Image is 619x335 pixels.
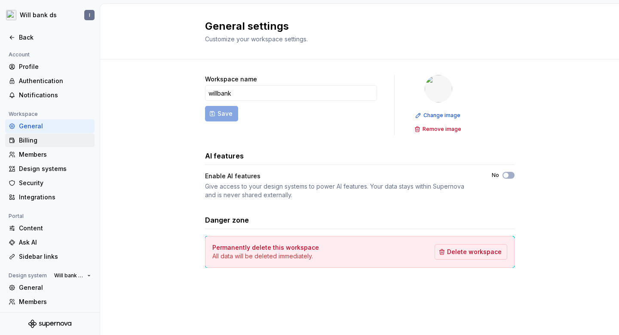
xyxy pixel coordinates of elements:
[19,91,91,99] div: Notifications
[435,244,507,260] button: Delete workspace
[5,211,27,221] div: Portal
[19,283,91,292] div: General
[19,252,91,261] div: Sidebar links
[19,164,91,173] div: Design systems
[19,298,91,306] div: Members
[19,193,91,202] div: Integrations
[89,12,90,19] div: I
[5,109,41,119] div: Workspace
[205,182,476,199] div: Give access to your design systems to power AI features. Your data stays within Supernova and is ...
[5,88,95,102] a: Notifications
[5,236,95,249] a: Ask AI
[19,77,91,85] div: Authentication
[205,151,244,161] h3: AI features
[5,250,95,264] a: Sidebar links
[19,136,91,145] div: Billing
[20,11,57,19] div: Will bank ds
[5,295,95,309] a: Members
[412,123,465,135] button: Remove image
[205,35,308,43] span: Customize your workspace settings.
[205,19,504,33] h2: General settings
[5,119,95,133] a: General
[5,162,95,176] a: Design systems
[205,75,257,84] label: Workspace name
[423,126,461,133] span: Remove image
[19,33,91,42] div: Back
[54,272,84,279] span: Will bank ds
[6,10,16,20] img: 5ef8224e-fd7a-45c0-8e66-56d3552b678a.png
[2,6,98,25] button: Will bank dsI
[5,133,95,147] a: Billing
[5,270,50,281] div: Design system
[19,122,91,130] div: General
[5,50,33,60] div: Account
[212,252,319,261] p: All data will be deleted immediately.
[5,190,95,204] a: Integrations
[19,62,91,71] div: Profile
[425,75,452,102] img: 5ef8224e-fd7a-45c0-8e66-56d3552b678a.png
[19,312,91,320] div: Versions
[19,179,91,187] div: Security
[5,309,95,323] a: Versions
[19,238,91,247] div: Ask AI
[5,281,95,295] a: General
[5,60,95,74] a: Profile
[492,172,499,179] label: No
[205,172,260,180] div: Enable AI features
[5,221,95,235] a: Content
[447,248,502,256] span: Delete workspace
[19,150,91,159] div: Members
[28,319,71,328] svg: Supernova Logo
[5,31,95,44] a: Back
[413,109,464,121] button: Change image
[19,224,91,233] div: Content
[212,243,319,252] h4: Permanently delete this workspace
[423,112,460,119] span: Change image
[205,215,249,225] h3: Danger zone
[5,74,95,88] a: Authentication
[5,148,95,161] a: Members
[5,176,95,190] a: Security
